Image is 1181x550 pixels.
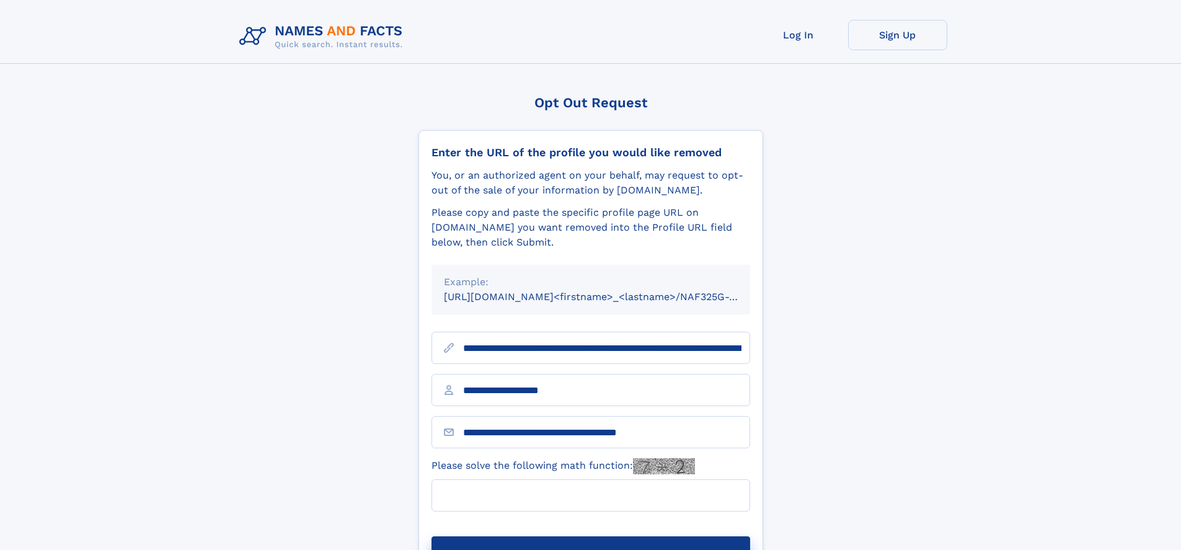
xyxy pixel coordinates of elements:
[431,168,750,198] div: You, or an authorized agent on your behalf, may request to opt-out of the sale of your informatio...
[848,20,947,50] a: Sign Up
[749,20,848,50] a: Log In
[418,95,763,110] div: Opt Out Request
[234,20,413,53] img: Logo Names and Facts
[431,146,750,159] div: Enter the URL of the profile you would like removed
[444,291,774,303] small: [URL][DOMAIN_NAME]<firstname>_<lastname>/NAF325G-xxxxxxxx
[431,458,695,474] label: Please solve the following math function:
[444,275,738,290] div: Example:
[431,205,750,250] div: Please copy and paste the specific profile page URL on [DOMAIN_NAME] you want removed into the Pr...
